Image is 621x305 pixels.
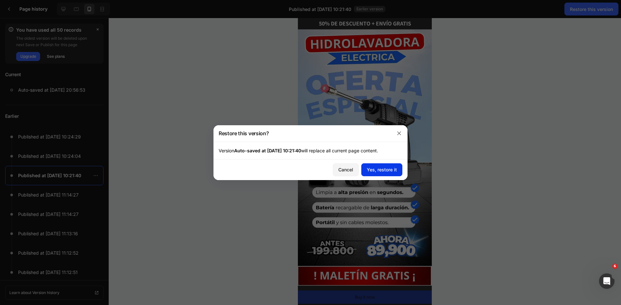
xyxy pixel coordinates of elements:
[57,275,77,283] div: Buy it now
[219,147,402,154] p: Version will replace all current page content.
[338,166,353,173] div: Cancel
[21,2,113,9] span: 50% DE DESCUENTO + ENVÍO GRATIS
[21,15,113,22] span: 50% DE DESCUENTO + ENVÍO GRATIS
[38,3,90,10] span: iPhone 11 Pro Max ( 414 px)
[599,273,615,289] iframe: Intercom live chat
[219,129,269,137] p: Restore this version?
[361,163,402,176] button: Yes, restore it
[234,148,301,153] span: Auto-saved at [DATE] 10:21:40
[333,163,359,176] button: Cancel
[612,264,617,269] span: 6
[367,166,397,173] div: Yes, restore it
